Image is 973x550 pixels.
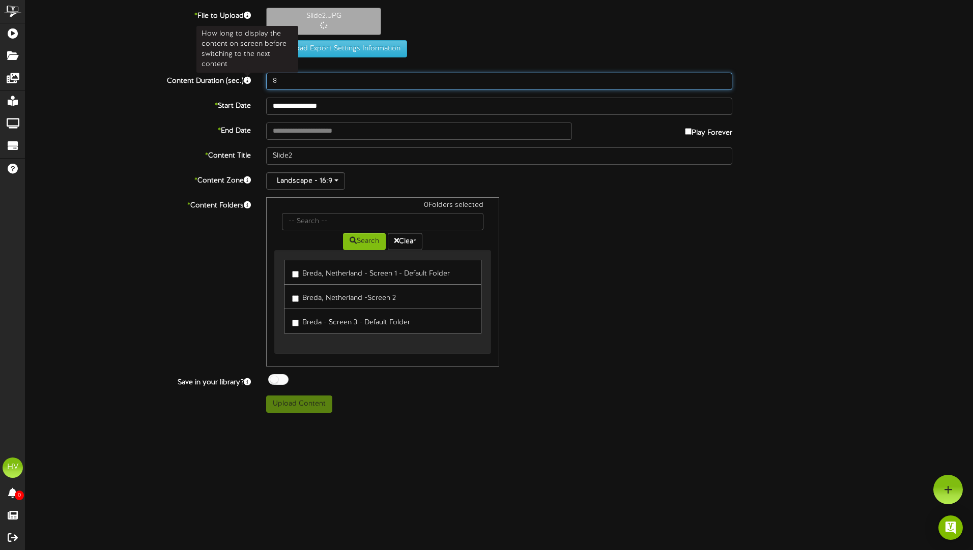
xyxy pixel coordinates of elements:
input: Breda, Netherland - Screen 1 - Default Folder [292,271,299,278]
input: Breda, Netherland -Screen 2 [292,295,299,302]
input: Play Forever [685,128,692,135]
button: Clear [388,233,422,250]
label: File to Upload [18,8,259,21]
label: Content Zone [18,172,259,186]
label: Breda, Netherland -Screen 2 [292,290,396,303]
a: Download Export Settings Information [263,45,407,52]
div: HV [3,457,23,478]
button: Search [343,233,386,250]
button: Upload Content [266,395,332,413]
div: Open Intercom Messenger [938,515,963,540]
button: Download Export Settings Information [268,40,407,57]
label: Content Title [18,147,259,161]
label: Breda - Screen 3 - Default Folder [292,314,410,328]
input: Breda - Screen 3 - Default Folder [292,320,299,326]
input: Title of this Content [266,147,732,165]
label: Save in your library? [18,374,259,388]
span: 0 [15,491,24,500]
label: Breda, Netherland - Screen 1 - Default Folder [292,265,450,279]
label: Content Duration (sec.) [18,73,259,86]
label: Start Date [18,98,259,111]
input: -- Search -- [282,213,483,230]
label: End Date [18,123,259,136]
button: Landscape - 16:9 [266,172,345,190]
div: 0 Folders selected [274,200,491,213]
label: Play Forever [685,123,732,138]
label: Content Folders [18,197,259,211]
